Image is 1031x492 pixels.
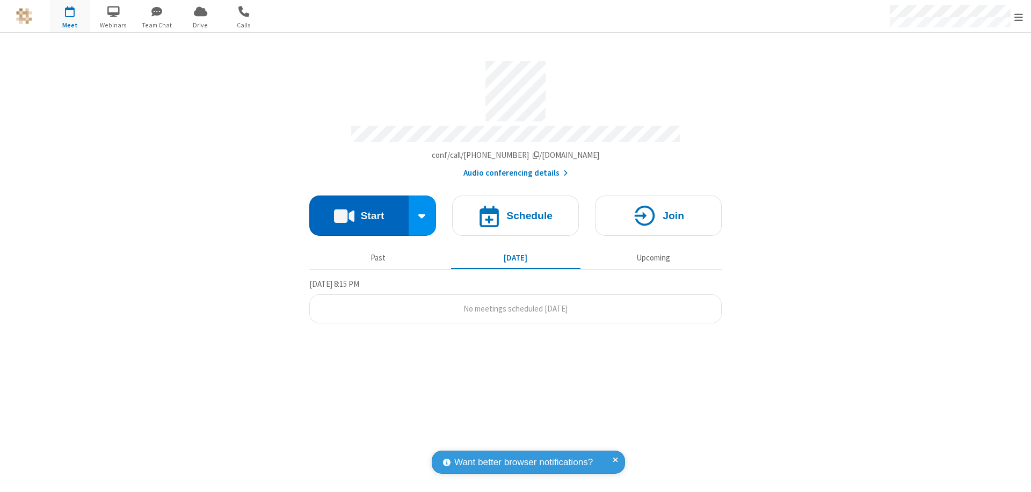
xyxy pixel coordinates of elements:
[137,20,177,30] span: Team Chat
[224,20,264,30] span: Calls
[432,149,600,162] button: Copy my meeting room linkCopy my meeting room link
[314,248,443,268] button: Past
[409,196,437,236] div: Start conference options
[454,455,593,469] span: Want better browser notifications?
[589,248,718,268] button: Upcoming
[180,20,221,30] span: Drive
[16,8,32,24] img: QA Selenium DO NOT DELETE OR CHANGE
[309,53,722,179] section: Account details
[309,278,722,324] section: Today's Meetings
[360,211,384,221] h4: Start
[463,303,568,314] span: No meetings scheduled [DATE]
[309,279,359,289] span: [DATE] 8:15 PM
[463,167,568,179] button: Audio conferencing details
[452,196,579,236] button: Schedule
[432,150,600,160] span: Copy my meeting room link
[506,211,553,221] h4: Schedule
[451,248,580,268] button: [DATE]
[93,20,134,30] span: Webinars
[309,196,409,236] button: Start
[663,211,684,221] h4: Join
[50,20,90,30] span: Meet
[595,196,722,236] button: Join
